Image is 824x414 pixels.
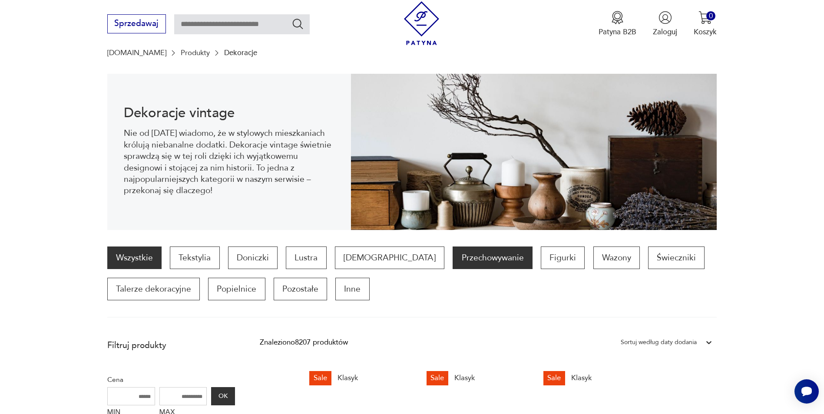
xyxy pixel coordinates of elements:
img: 3afcf10f899f7d06865ab57bf94b2ac8.jpg [351,74,717,230]
a: Inne [335,278,369,300]
div: Znaleziono 8207 produktów [260,337,348,348]
a: Pozostałe [274,278,327,300]
a: [DOMAIN_NAME] [107,49,166,57]
button: 0Koszyk [694,11,717,37]
a: Wazony [593,246,640,269]
a: Sprzedawaj [107,21,166,28]
button: Patyna B2B [599,11,636,37]
p: Dekoracje [224,49,257,57]
a: Tekstylia [170,246,219,269]
a: Figurki [541,246,585,269]
div: 0 [706,11,715,20]
a: Wszystkie [107,246,162,269]
p: Koszyk [694,27,717,37]
img: Ikona koszyka [698,11,712,24]
a: Talerze dekoracyjne [107,278,200,300]
a: Popielnice [208,278,265,300]
iframe: Smartsupp widget button [794,379,819,404]
img: Ikonka użytkownika [659,11,672,24]
a: Lustra [286,246,326,269]
button: Sprzedawaj [107,14,166,33]
p: Cena [107,374,235,385]
a: Ikona medaluPatyna B2B [599,11,636,37]
p: Filtruj produkty [107,340,235,351]
a: Doniczki [228,246,278,269]
a: Świeczniki [648,246,705,269]
a: Przechowywanie [453,246,532,269]
img: Ikona medalu [611,11,624,24]
p: Patyna B2B [599,27,636,37]
div: Sortuj według daty dodania [621,337,697,348]
button: OK [211,387,235,405]
button: Zaloguj [653,11,677,37]
img: Patyna - sklep z meblami i dekoracjami vintage [400,1,443,45]
p: Nie od [DATE] wiadomo, że w stylowych mieszkaniach królują niebanalne dodatki. Dekoracje vintage ... [124,128,334,196]
button: Szukaj [291,17,304,30]
h1: Dekoracje vintage [124,107,334,119]
a: [DEMOGRAPHIC_DATA] [335,246,444,269]
p: Zaloguj [653,27,677,37]
a: Produkty [181,49,210,57]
